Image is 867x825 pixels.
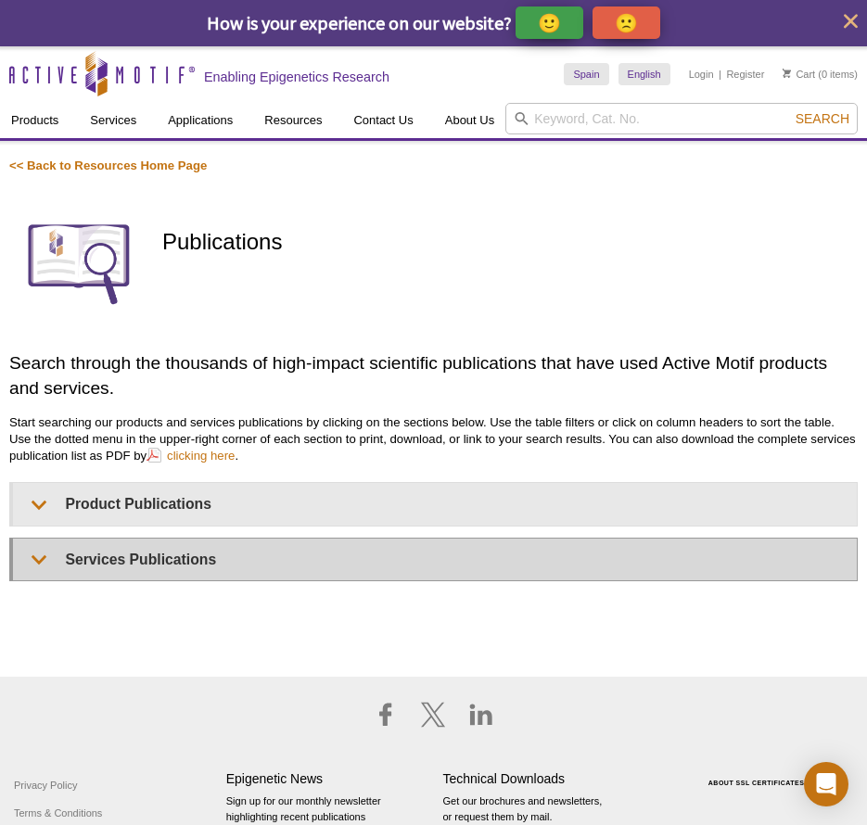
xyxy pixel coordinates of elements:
[783,69,791,78] img: Your Cart
[207,11,512,34] span: How is your experience on our website?
[708,780,805,786] a: ABOUT SSL CERTIFICATES
[162,230,858,257] h1: Publications
[689,68,714,81] a: Login
[618,63,670,85] a: English
[839,9,862,32] button: close
[13,483,857,525] summary: Product Publications
[783,68,815,81] a: Cart
[9,771,82,799] a: Privacy Policy
[79,103,147,138] a: Services
[804,762,848,806] div: Open Intercom Messenger
[615,11,638,34] p: 🙁
[147,447,235,464] a: clicking here
[719,63,721,85] li: |
[434,103,505,138] a: About Us
[783,63,858,85] li: (0 items)
[9,414,858,464] p: Start searching our products and services publications by clicking on the sections below. Use the...
[564,63,608,85] a: Spain
[9,350,858,400] h2: Search through the thousands of high-impact scientific publications that have used Active Motif p...
[790,110,855,127] button: Search
[157,103,244,138] a: Applications
[9,159,207,172] a: << Back to Resources Home Page
[9,193,148,332] img: Publications
[204,69,389,85] h2: Enabling Epigenetics Research
[443,771,642,787] h4: Technical Downloads
[253,103,333,138] a: Resources
[538,11,561,34] p: 🙂
[13,539,857,580] summary: Services Publications
[796,111,849,126] span: Search
[226,771,425,787] h4: Epigenetic News
[505,103,858,134] input: Keyword, Cat. No.
[659,753,858,793] table: Click to Verify - This site chose Symantec SSL for secure e-commerce and confidential communicati...
[726,68,764,81] a: Register
[342,103,424,138] a: Contact Us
